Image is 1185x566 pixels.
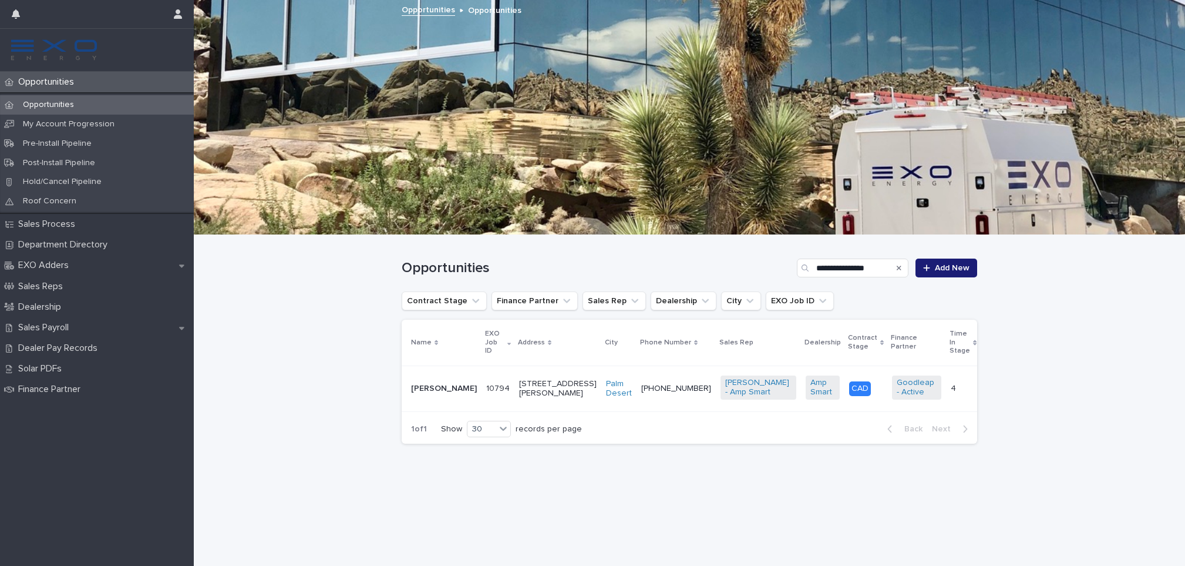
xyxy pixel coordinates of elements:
[519,379,597,399] p: [STREET_ADDRESS][PERSON_NAME]
[14,281,72,292] p: Sales Reps
[14,139,101,149] p: Pre-Install Pipeline
[605,336,618,349] p: City
[441,424,462,434] p: Show
[725,378,792,398] a: [PERSON_NAME] - Amp Smart
[516,424,582,434] p: records per page
[14,119,124,129] p: My Account Progression
[651,292,716,310] button: Dealership
[606,379,632,399] a: Palm Desert
[891,331,942,353] p: Finance Partner
[518,336,545,349] p: Address
[878,424,927,434] button: Back
[719,336,753,349] p: Sales Rep
[14,260,78,271] p: EXO Adders
[14,343,107,354] p: Dealer Pay Records
[467,423,496,436] div: 30
[848,331,877,353] p: Contract Stage
[14,76,83,88] p: Opportunities
[491,292,578,310] button: Finance Partner
[897,378,937,398] a: Goodleap - Active
[897,425,923,433] span: Back
[14,302,70,313] p: Dealership
[468,3,521,16] p: Opportunities
[935,264,969,272] span: Add New
[14,322,78,333] p: Sales Payroll
[810,378,835,398] a: Amp Smart
[486,381,512,394] p: 10794
[402,292,487,310] button: Contract Stage
[640,336,691,349] p: Phone Number
[804,336,841,349] p: Dealership
[14,158,105,168] p: Post-Install Pipeline
[14,196,86,206] p: Roof Concern
[14,363,71,374] p: Solar PDFs
[402,415,436,444] p: 1 of 1
[485,327,504,357] p: EXO Job ID
[797,259,908,277] input: Search
[932,425,958,433] span: Next
[951,381,958,394] p: 4
[927,424,977,434] button: Next
[14,219,85,230] p: Sales Process
[950,327,970,357] p: Time In Stage
[766,292,834,310] button: EXO Job ID
[915,259,977,277] a: Add New
[9,38,99,62] img: FKS5r6ZBThi8E5hshIGi
[402,2,455,16] a: Opportunities
[411,384,477,394] p: [PERSON_NAME]
[14,239,117,250] p: Department Directory
[402,366,1039,412] tr: [PERSON_NAME]1079410794 [STREET_ADDRESS][PERSON_NAME]Palm Desert [PHONE_NUMBER][PERSON_NAME] - Am...
[583,292,646,310] button: Sales Rep
[14,384,90,395] p: Finance Partner
[721,292,761,310] button: City
[849,381,871,396] div: CAD
[411,336,432,349] p: Name
[14,177,111,187] p: Hold/Cancel Pipeline
[14,100,83,110] p: Opportunities
[641,384,711,393] a: [PHONE_NUMBER]
[402,260,792,277] h1: Opportunities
